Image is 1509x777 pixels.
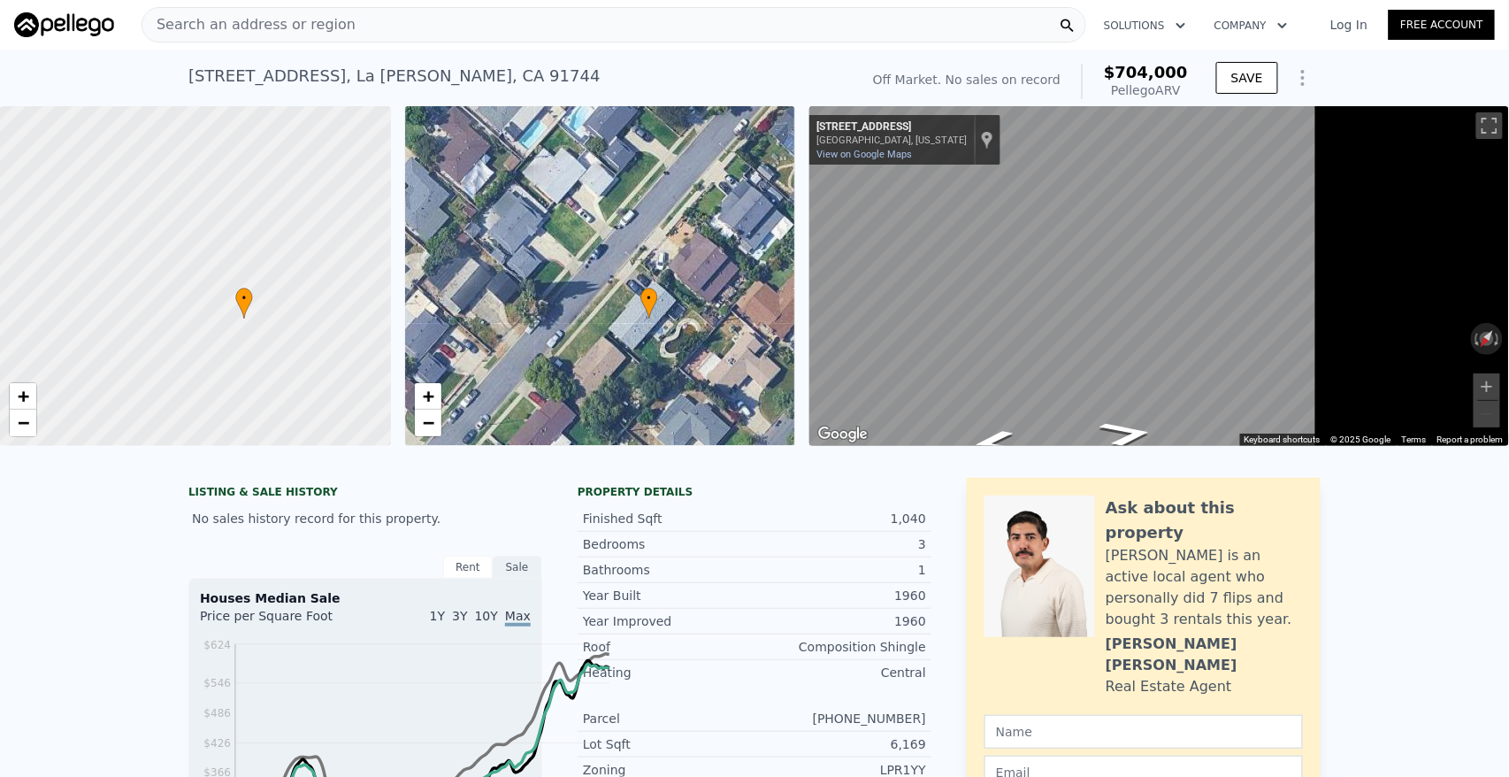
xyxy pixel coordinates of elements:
a: Show location on map [981,130,993,150]
span: Search an address or region [142,14,356,35]
div: [STREET_ADDRESS] , La [PERSON_NAME] , CA 91744 [188,64,601,88]
button: SAVE [1216,62,1278,94]
div: Finished Sqft [583,510,754,527]
span: $704,000 [1104,63,1188,81]
button: Solutions [1090,10,1200,42]
div: Lot Sqft [583,735,754,753]
div: Central [754,664,926,681]
tspan: $624 [203,640,231,652]
div: Bedrooms [583,535,754,553]
input: Name [984,715,1303,749]
div: 1960 [754,612,926,630]
span: − [422,412,433,434]
div: Sale [493,556,542,579]
a: Report a problem [1437,435,1504,444]
button: Rotate clockwise [1494,323,1504,355]
div: Heating [583,664,754,681]
span: • [235,290,253,306]
a: Log In [1309,16,1389,34]
div: 1,040 [754,510,926,527]
tspan: $486 [203,707,231,719]
div: Pellego ARV [1104,81,1188,99]
button: Zoom out [1474,401,1500,427]
div: Ask about this property [1106,496,1303,545]
div: No sales history record for this property. [188,503,542,535]
div: [GEOGRAPHIC_DATA], [US_STATE] [816,135,967,146]
div: 1960 [754,587,926,604]
a: Zoom out [10,410,36,436]
div: [PHONE_NUMBER] [754,710,926,727]
a: Zoom out [415,410,441,436]
button: Keyboard shortcuts [1245,434,1321,446]
span: Max [505,609,531,627]
button: Company [1200,10,1302,42]
div: LISTING & SALE HISTORY [188,485,542,503]
div: • [235,288,253,319]
div: Property details [578,485,931,499]
path: Go Southwest, Evanwood Ave [1076,415,1178,453]
div: Off Market. No sales on record [873,71,1061,88]
a: Terms (opens in new tab) [1402,435,1427,444]
a: Free Account [1389,10,1495,40]
tspan: $426 [203,737,231,750]
div: Roof [583,638,754,656]
div: [PERSON_NAME] is an active local agent who personally did 7 flips and bought 3 rentals this year. [1106,545,1303,630]
span: 10Y [475,609,498,623]
a: Zoom in [415,383,441,410]
span: 3Y [452,609,467,623]
tspan: $546 [203,677,231,689]
div: 6,169 [754,735,926,753]
button: Show Options [1285,60,1321,96]
button: Rotate counterclockwise [1471,323,1481,355]
div: Year Built [583,587,754,604]
div: Map [809,106,1509,446]
span: 1Y [430,609,445,623]
div: Houses Median Sale [200,589,531,607]
path: Go Northeast, Evanwood Ave [947,424,1048,462]
div: Price per Square Foot [200,607,365,635]
a: View on Google Maps [816,149,912,160]
div: 3 [754,535,926,553]
button: Reset the view [1472,322,1501,356]
span: © 2025 Google [1331,435,1391,444]
div: Composition Shingle [754,638,926,656]
span: + [18,385,29,407]
div: Rent [443,556,493,579]
div: Street View [809,106,1509,446]
a: Open this area in Google Maps (opens a new window) [814,423,872,446]
img: Google [814,423,872,446]
div: • [640,288,658,319]
div: 1 [754,561,926,579]
div: Bathrooms [583,561,754,579]
div: Real Estate Agent [1106,676,1232,697]
span: + [422,385,433,407]
img: Pellego [14,12,114,37]
span: − [18,412,29,434]
a: Zoom in [10,383,36,410]
div: Year Improved [583,612,754,630]
span: • [640,290,658,306]
div: Parcel [583,710,754,727]
div: [STREET_ADDRESS] [816,120,967,135]
button: Toggle fullscreen view [1476,112,1503,139]
button: Zoom in [1474,373,1500,400]
div: [PERSON_NAME] [PERSON_NAME] [1106,634,1303,676]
